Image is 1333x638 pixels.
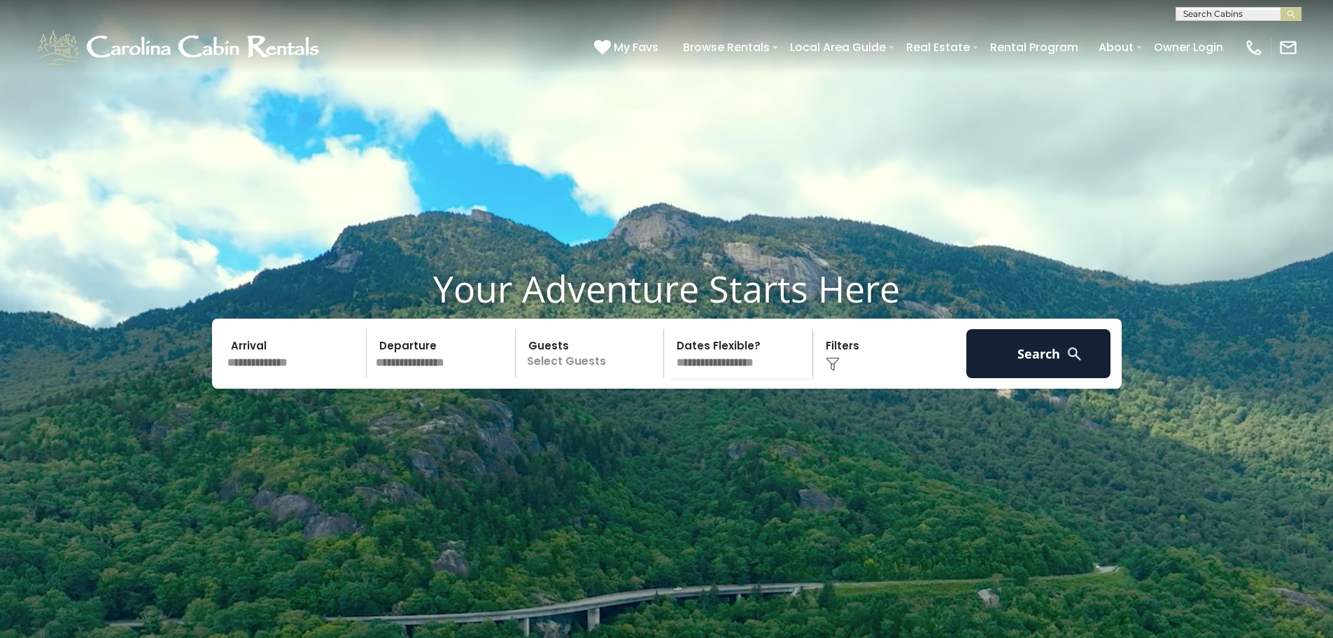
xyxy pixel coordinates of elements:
a: About [1092,35,1141,60]
img: White-1-1-2.png [35,27,325,69]
img: mail-regular-white.png [1278,38,1298,57]
button: Search [966,329,1111,378]
a: Rental Program [983,35,1085,60]
a: Local Area Guide [783,35,893,60]
a: My Favs [594,39,662,57]
span: My Favs [614,39,658,56]
a: Owner Login [1147,35,1230,60]
img: search-regular-white.png [1066,345,1083,363]
h1: Your Adventure Starts Here [10,267,1323,310]
img: filter--v1.png [826,357,840,371]
img: phone-regular-white.png [1244,38,1264,57]
a: Browse Rentals [676,35,777,60]
a: Real Estate [899,35,977,60]
p: Select Guests [520,329,664,378]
